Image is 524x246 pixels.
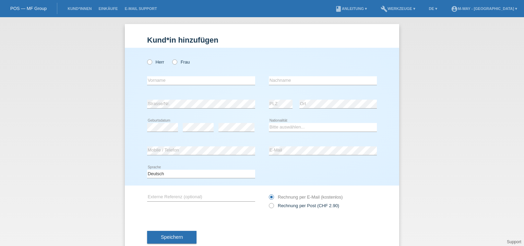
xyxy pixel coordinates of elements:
[147,231,196,244] button: Speichern
[172,59,190,65] label: Frau
[269,194,343,200] label: Rechnung per E-Mail (kostenlos)
[10,6,47,11] a: POS — MF Group
[147,59,152,64] input: Herr
[507,239,521,244] a: Support
[172,59,177,64] input: Frau
[64,7,95,11] a: Kund*innen
[95,7,121,11] a: Einkäufe
[448,7,521,11] a: account_circlem-way - [GEOGRAPHIC_DATA] ▾
[451,5,458,12] i: account_circle
[269,203,339,208] label: Rechnung per Post (CHF 2.90)
[147,36,377,44] h1: Kund*in hinzufügen
[426,7,441,11] a: DE ▾
[335,5,342,12] i: book
[332,7,370,11] a: bookAnleitung ▾
[161,234,183,240] span: Speichern
[269,203,273,212] input: Rechnung per Post (CHF 2.90)
[147,59,164,65] label: Herr
[381,5,388,12] i: build
[121,7,160,11] a: E-Mail Support
[269,194,273,203] input: Rechnung per E-Mail (kostenlos)
[377,7,419,11] a: buildWerkzeuge ▾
